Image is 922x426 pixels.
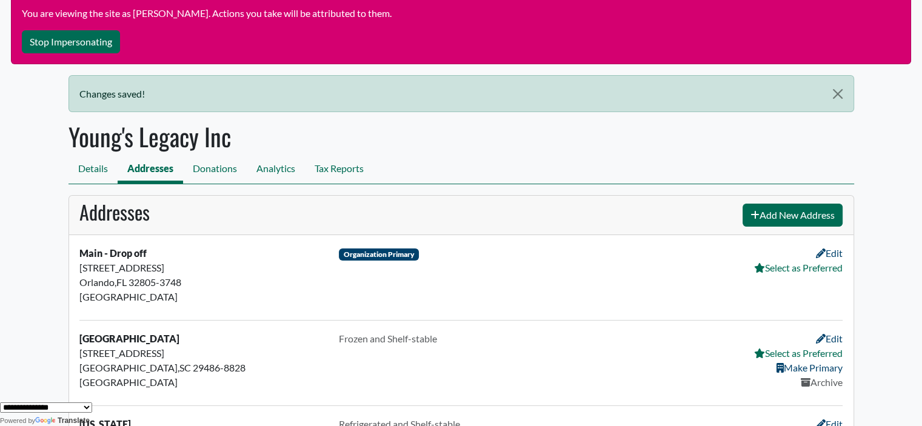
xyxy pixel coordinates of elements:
a: Donations [183,156,247,184]
div: The Organization's primary address [339,248,419,261]
a: Details [68,156,118,184]
a: Select as Preferred [754,347,843,359]
p: You are viewing the site as [PERSON_NAME]. Actions you take will be attributed to them. [22,6,900,21]
span: FL [116,276,127,288]
strong: [GEOGRAPHIC_DATA] [79,333,179,344]
div: [GEOGRAPHIC_DATA] [79,290,324,304]
div: , [72,331,332,395]
h1: Young's Legacy Inc [68,122,854,151]
span: 32805-3748 [129,276,181,288]
a: Edit [816,247,843,259]
span: 29486-8828 [193,362,246,373]
button: Stop Impersonating [22,30,120,53]
div: [STREET_ADDRESS] [79,261,324,275]
h2: Addresses [79,201,150,224]
span: Orlando [79,276,115,288]
span: SC [179,362,191,373]
a: Select as Preferred [754,262,843,273]
a: Addresses [118,156,183,184]
div: Changes saved! [68,75,854,112]
span: [GEOGRAPHIC_DATA] [79,362,178,373]
a: Analytics [247,156,305,184]
a: Archive [801,376,843,388]
div: , [72,246,332,310]
div: Frozen and Shelf-stable [339,331,584,346]
strong: Main - Drop off [79,247,147,259]
a: Tax Reports [305,156,373,184]
button: Close [822,76,853,112]
img: Google Translate [35,417,58,425]
div: [GEOGRAPHIC_DATA] [79,375,324,390]
div: [STREET_ADDRESS] [79,346,324,361]
a: Add New Address [743,204,843,227]
a: Translate [35,416,90,425]
a: Edit [816,333,843,344]
a: Make Primary [777,362,843,373]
